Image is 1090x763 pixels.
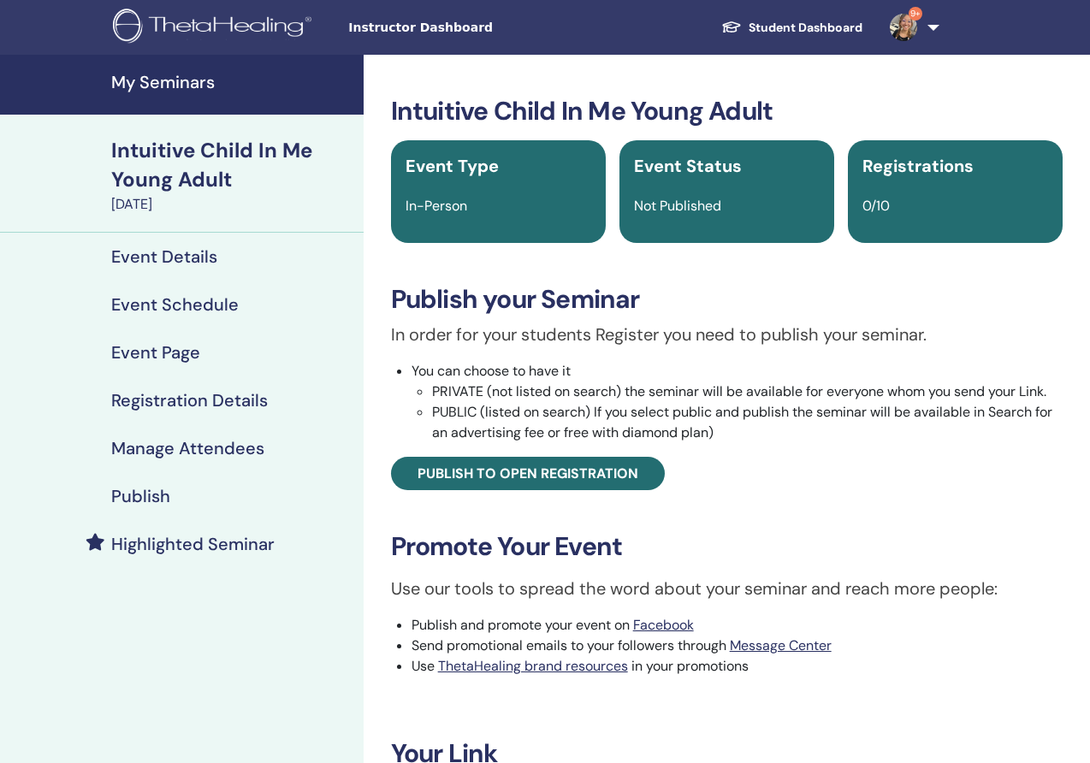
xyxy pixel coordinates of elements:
span: 0/10 [862,197,890,215]
a: Student Dashboard [708,12,876,44]
li: Send promotional emails to your followers through [412,636,1063,656]
span: Publish to open registration [418,464,638,482]
h3: Promote Your Event [391,531,1063,562]
div: Intuitive Child In Me Young Adult [111,136,353,194]
a: Publish to open registration [391,457,665,490]
span: Event Status [634,155,742,177]
li: You can choose to have it [412,361,1063,443]
a: Message Center [730,636,832,654]
li: Publish and promote your event on [412,615,1063,636]
h3: Intuitive Child In Me Young Adult [391,96,1063,127]
img: default.jpg [890,14,917,41]
img: graduation-cap-white.svg [721,20,742,34]
h4: My Seminars [111,72,353,92]
img: logo.png [113,9,317,47]
li: PUBLIC (listed on search) If you select public and publish the seminar will be available in Searc... [432,402,1063,443]
h4: Registration Details [111,390,268,411]
h4: Event Page [111,342,200,363]
li: PRIVATE (not listed on search) the seminar will be available for everyone whom you send your Link. [432,381,1063,402]
li: Use in your promotions [412,656,1063,677]
p: In order for your students Register you need to publish your seminar. [391,322,1063,347]
a: ThetaHealing brand resources [438,657,628,675]
span: In-Person [406,197,467,215]
h3: Publish your Seminar [391,284,1063,315]
h4: Manage Attendees [111,438,264,458]
p: Use our tools to spread the word about your seminar and reach more people: [391,576,1063,601]
span: 9+ [909,7,922,21]
h4: Publish [111,486,170,506]
span: Not Published [634,197,721,215]
h4: Highlighted Seminar [111,534,275,554]
a: Facebook [633,616,694,634]
h4: Event Details [111,246,217,267]
div: [DATE] [111,194,353,215]
a: Intuitive Child In Me Young Adult[DATE] [101,136,364,215]
span: Event Type [406,155,499,177]
span: Registrations [862,155,974,177]
h4: Event Schedule [111,294,239,315]
span: Instructor Dashboard [348,19,605,37]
